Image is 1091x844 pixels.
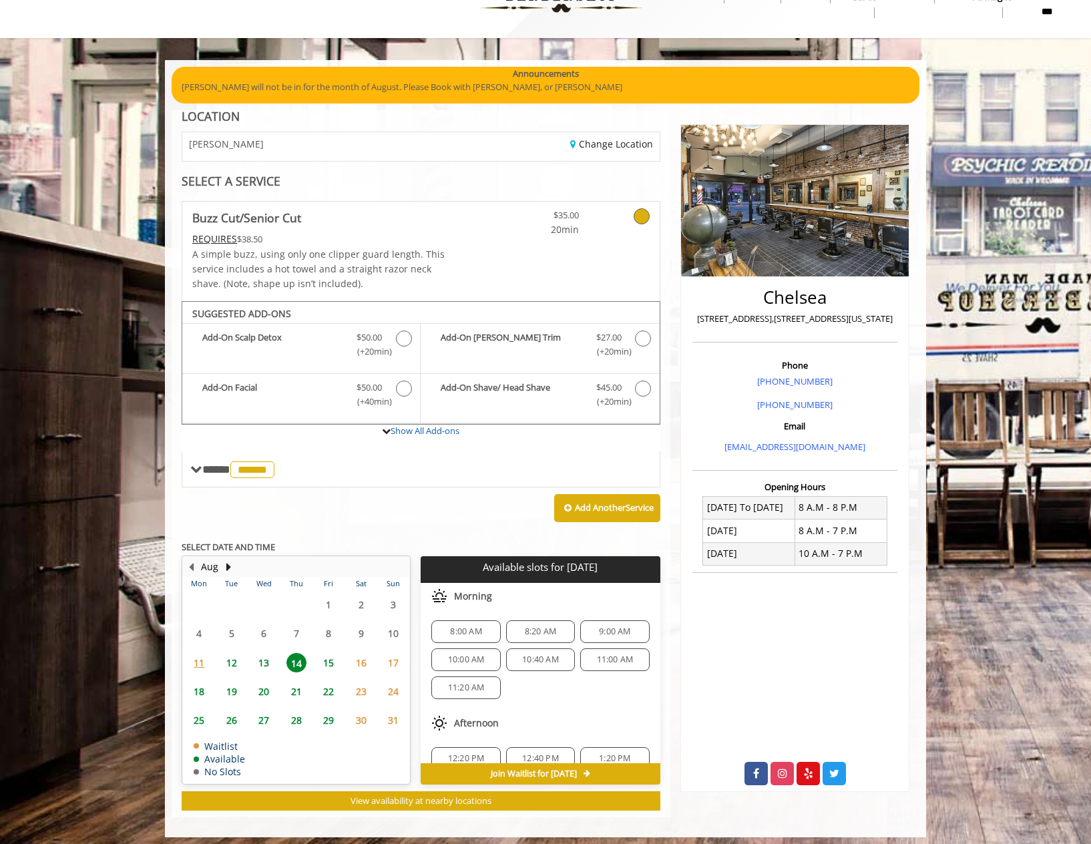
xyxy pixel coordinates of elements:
span: 26 [222,710,242,730]
td: Select day13 [248,648,280,677]
b: LOCATION [182,108,240,124]
span: 25 [189,710,209,730]
span: 18 [189,682,209,701]
span: (+20min ) [589,345,628,359]
td: Select day14 [280,648,312,677]
h2: Chelsea [696,288,894,307]
td: 8 A.M - 7 P.M [795,519,887,542]
div: 10:00 AM [431,648,500,671]
b: SUGGESTED ADD-ONS [192,307,291,320]
span: 22 [318,682,339,701]
button: Next Month [223,560,234,574]
span: View availability at nearby locations [351,795,491,807]
span: 12 [222,653,242,672]
span: 12:40 PM [522,753,559,764]
h3: Opening Hours [692,482,897,491]
td: Select day27 [248,706,280,734]
td: Select day30 [345,706,377,734]
span: 23 [351,682,371,701]
span: 21 [286,682,306,701]
td: [DATE] To [DATE] [703,496,795,519]
td: 10 A.M - 7 P.M [795,542,887,565]
label: Add-On Shave/ Head Shave [427,381,652,412]
span: $45.00 [596,381,622,395]
td: Select day24 [377,677,410,706]
span: 17 [383,653,403,672]
span: 1:20 PM [599,753,630,764]
div: SELECT A SERVICE [182,175,660,188]
span: 27 [254,710,274,730]
span: 9:00 AM [599,626,630,637]
th: Fri [312,577,345,590]
th: Thu [280,577,312,590]
button: Previous Month [186,560,196,574]
div: 9:00 AM [580,620,649,643]
div: $38.50 [192,232,461,246]
td: Select day21 [280,677,312,706]
span: 11:00 AM [597,654,634,665]
span: 20min [500,222,579,237]
th: Wed [248,577,280,590]
span: 10:40 AM [522,654,559,665]
img: morning slots [431,588,447,604]
td: [DATE] [703,519,795,542]
span: This service needs some Advance to be paid before we block your appointment [192,232,237,245]
span: 24 [383,682,403,701]
span: Afternoon [454,718,499,728]
div: 10:40 AM [506,648,575,671]
th: Sun [377,577,410,590]
a: [PHONE_NUMBER] [757,399,833,411]
p: Available slots for [DATE] [426,562,654,573]
td: Select day23 [345,677,377,706]
b: Add-On Scalp Detox [202,331,343,359]
span: 19 [222,682,242,701]
b: Add-On Facial [202,381,343,409]
div: 11:00 AM [580,648,649,671]
td: Select day26 [215,706,247,734]
span: 12:20 PM [448,753,485,764]
th: Tue [215,577,247,590]
th: Mon [183,577,215,590]
div: 11:20 AM [431,676,500,699]
td: Select day18 [183,677,215,706]
span: 20 [254,682,274,701]
p: [STREET_ADDRESS],[STREET_ADDRESS][US_STATE] [696,312,894,326]
label: Add-On Beard Trim [427,331,652,362]
th: Sat [345,577,377,590]
span: 28 [286,710,306,730]
span: 8:00 AM [450,626,481,637]
td: Select day16 [345,648,377,677]
span: $27.00 [596,331,622,345]
span: Morning [454,591,492,602]
label: Add-On Facial [189,381,413,412]
td: Select day22 [312,677,345,706]
td: [DATE] [703,542,795,565]
span: 15 [318,653,339,672]
span: 30 [351,710,371,730]
span: 31 [383,710,403,730]
td: Select day19 [215,677,247,706]
b: SELECT DATE AND TIME [182,541,275,553]
span: 29 [318,710,339,730]
td: Select day11 [183,648,215,677]
b: Add-On Shave/ Head Shave [441,381,582,409]
span: 10:00 AM [448,654,485,665]
span: 16 [351,653,371,672]
span: 13 [254,653,274,672]
div: 8:20 AM [506,620,575,643]
span: (+20min ) [589,395,628,409]
span: (+20min ) [350,345,389,359]
b: Announcements [513,67,579,81]
div: 8:00 AM [431,620,500,643]
button: Aug [201,560,218,574]
td: Select day17 [377,648,410,677]
td: Select day15 [312,648,345,677]
span: 8:20 AM [525,626,556,637]
div: 1:20 PM [580,747,649,770]
span: Join Waitlist for [DATE] [491,769,577,779]
td: Select day29 [312,706,345,734]
td: Waitlist [194,741,245,751]
td: Select day20 [248,677,280,706]
td: Select day31 [377,706,410,734]
td: No Slots [194,767,245,777]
